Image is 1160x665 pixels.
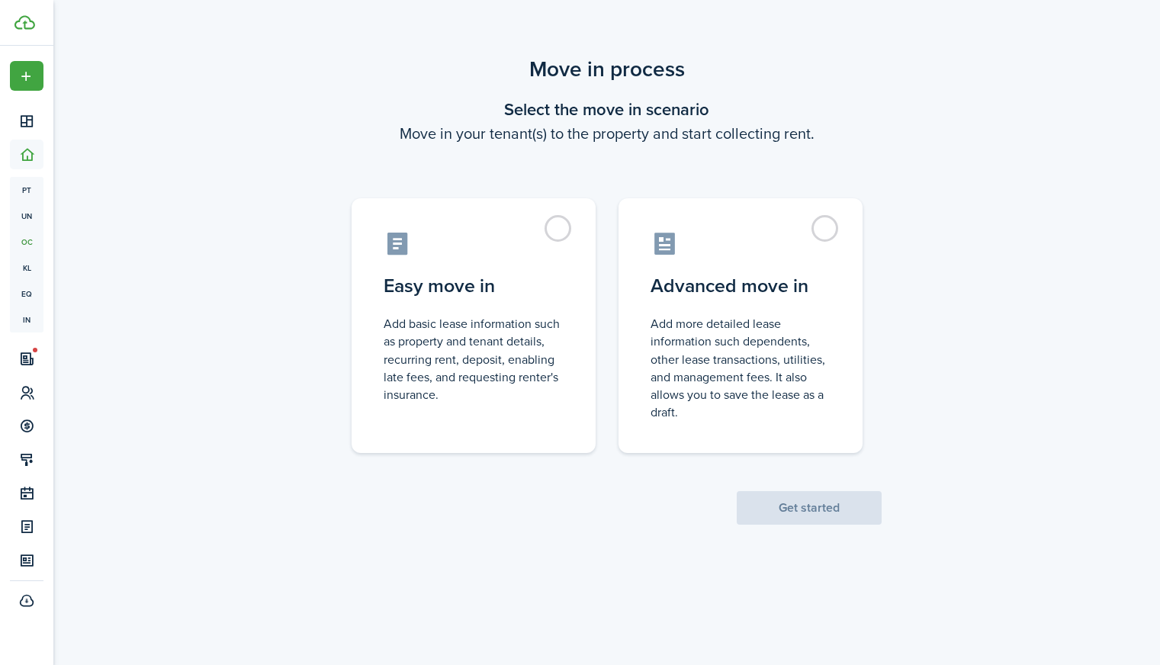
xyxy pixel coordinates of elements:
wizard-step-header-description: Move in your tenant(s) to the property and start collecting rent. [333,122,882,145]
control-radio-card-description: Add basic lease information such as property and tenant details, recurring rent, deposit, enablin... [384,315,564,403]
a: eq [10,281,43,307]
control-radio-card-title: Advanced move in [651,272,831,300]
a: kl [10,255,43,281]
button: Open menu [10,61,43,91]
wizard-step-header-title: Select the move in scenario [333,97,882,122]
a: oc [10,229,43,255]
a: un [10,203,43,229]
control-radio-card-title: Easy move in [384,272,564,300]
control-radio-card-description: Add more detailed lease information such dependents, other lease transactions, utilities, and man... [651,315,831,421]
scenario-title: Move in process [333,53,882,85]
a: pt [10,177,43,203]
a: in [10,307,43,332]
img: TenantCloud [14,15,35,30]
